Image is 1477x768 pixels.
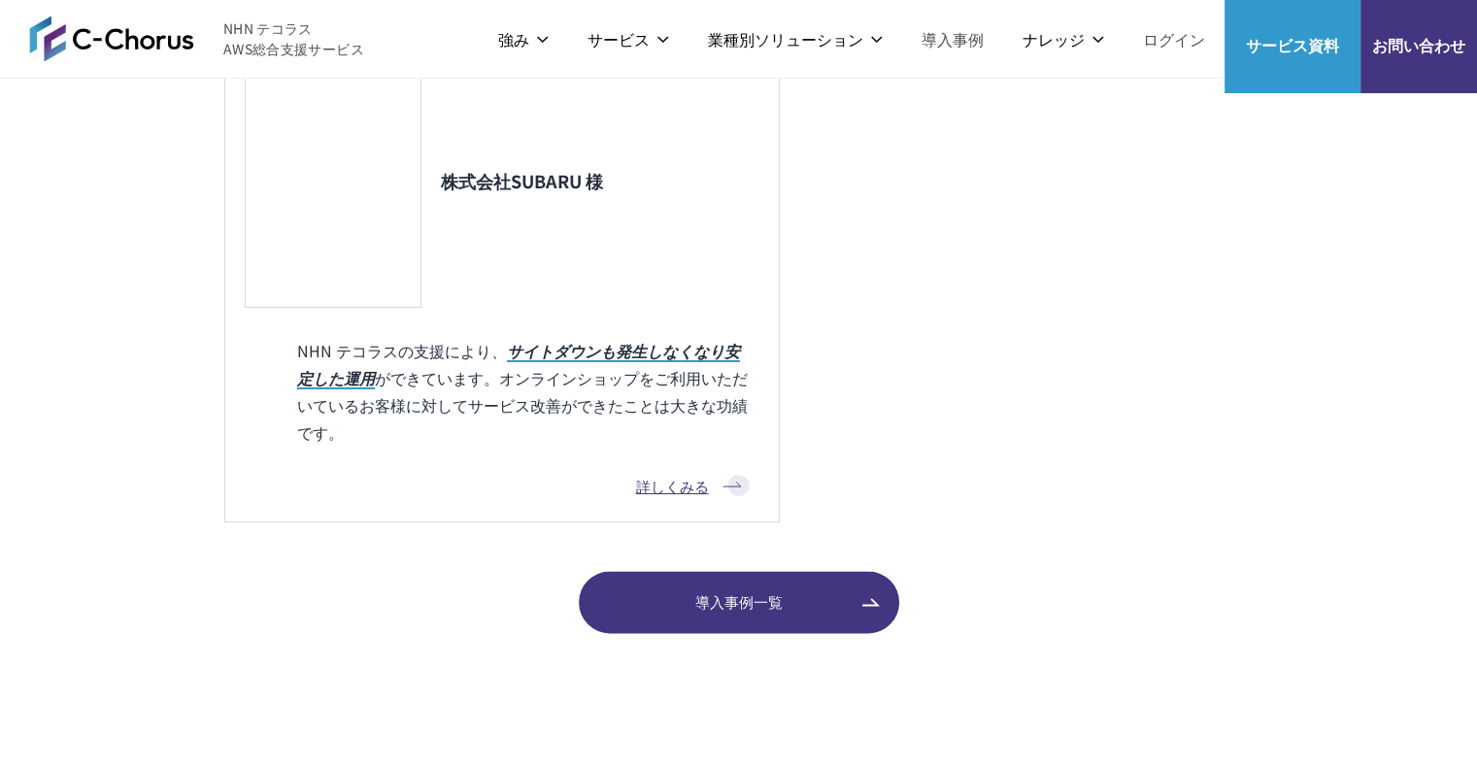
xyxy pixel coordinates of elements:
[223,18,364,59] span: NHN テコラス AWS総合支援サービス
[297,339,740,389] em: サイトダウンも発生しなくなり安定した運用
[579,571,899,633] a: 導入事例一覧
[498,27,549,51] p: 強み
[29,16,364,62] a: AWS総合支援サービス C-Chorus NHN テコラスAWS総合支援サービス
[1225,33,1360,57] span: サービス資料
[922,27,984,51] a: 導入事例
[579,591,899,613] span: 導入事例一覧
[587,27,669,51] p: サービス
[255,64,411,297] img: 株式会社SUBARU
[708,27,883,51] p: 業種別ソリューション
[245,337,750,446] p: NHN テコラスの支援により、 ができています。オンラインショップをご利用いただいているお客様に対してサービス改善ができたことは大きな功績です。
[441,169,603,192] h3: 株式会社SUBARU 様
[1360,33,1477,57] span: お問い合わせ
[1143,27,1205,51] a: ログイン
[1023,27,1104,51] p: ナレッジ
[29,16,194,62] img: AWS総合支援サービス C-Chorus
[636,475,750,498] a: 詳しくみる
